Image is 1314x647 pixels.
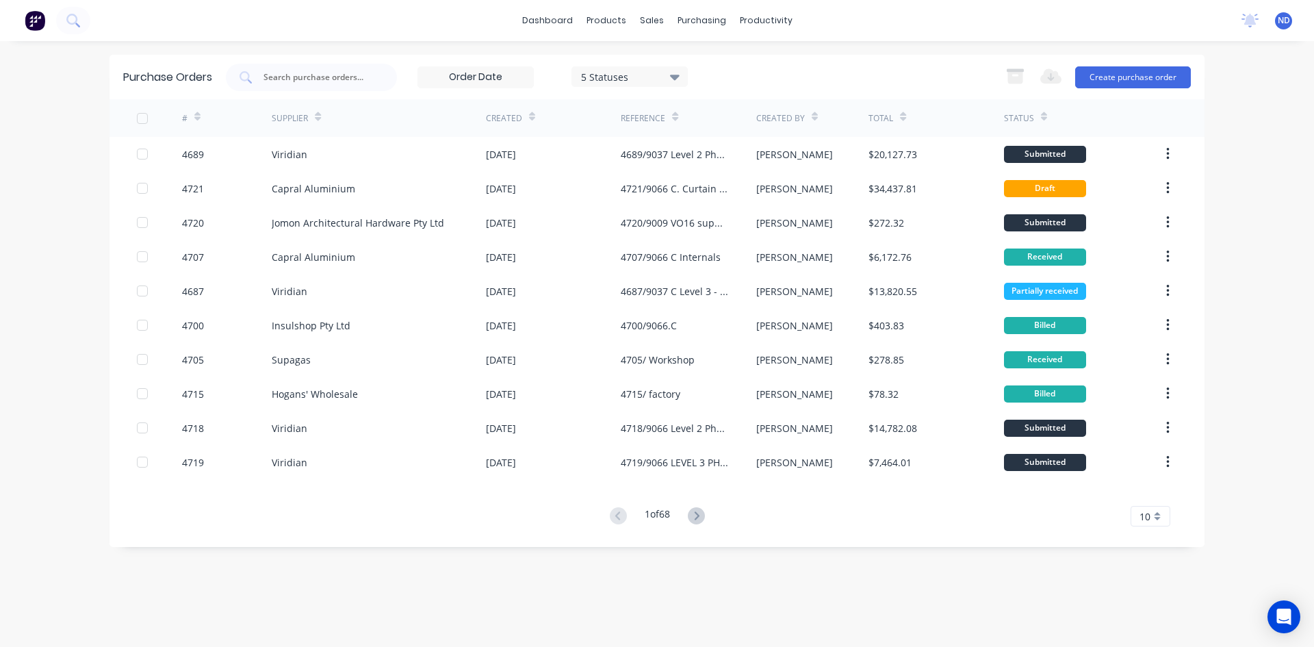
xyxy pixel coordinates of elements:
div: 4707 [182,250,204,264]
div: 5 Statuses [581,69,679,84]
div: 4689 [182,147,204,162]
div: 4700/9066.C [621,318,677,333]
div: [DATE] [486,147,516,162]
div: 4705/ Workshop [621,353,695,367]
div: products [580,10,633,31]
div: Received [1004,249,1086,266]
img: Factory [25,10,45,31]
div: [PERSON_NAME] [756,181,833,196]
div: [DATE] [486,421,516,435]
div: 4715/ factory [621,387,680,401]
div: Created By [756,112,805,125]
div: Total [868,112,893,125]
div: 4719 [182,455,204,470]
div: $7,464.01 [868,455,912,470]
input: Order Date [418,67,533,88]
div: [PERSON_NAME] [756,147,833,162]
div: Viridian [272,455,307,470]
div: Created [486,112,522,125]
div: Submitted [1004,214,1086,231]
div: [DATE] [486,387,516,401]
div: $14,782.08 [868,421,917,435]
div: [PERSON_NAME] [756,455,833,470]
span: 10 [1139,509,1150,524]
span: ND [1278,14,1290,27]
div: Received [1004,351,1086,368]
div: [DATE] [486,318,516,333]
div: Billed [1004,317,1086,334]
div: 1 of 68 [645,507,670,527]
div: purchasing [671,10,733,31]
div: Hogans' Wholesale [272,387,358,401]
div: 4721 [182,181,204,196]
div: [PERSON_NAME] [756,216,833,230]
div: Reference [621,112,665,125]
div: Submitted [1004,454,1086,471]
div: [DATE] [486,250,516,264]
div: 4718/9066 Level 2 Phase 1 [621,421,728,435]
div: $272.32 [868,216,904,230]
div: Supplier [272,112,308,125]
div: 4719/9066 LEVEL 3 PHASE 1 [621,455,728,470]
div: $78.32 [868,387,899,401]
div: Supagas [272,353,311,367]
div: Insulshop Pty Ltd [272,318,350,333]
div: [PERSON_NAME] [756,353,833,367]
div: 4715 [182,387,204,401]
div: $34,437.81 [868,181,917,196]
div: [DATE] [486,455,516,470]
div: 4718 [182,421,204,435]
div: [PERSON_NAME] [756,284,833,299]
div: $278.85 [868,353,904,367]
div: [DATE] [486,353,516,367]
div: productivity [733,10,799,31]
button: Create purchase order [1075,66,1191,88]
div: 4721/9066 C. Curtain Wall [621,181,728,196]
div: 4687/9037 C Level 3 - Phase 1-Rev 1 [621,284,728,299]
div: [PERSON_NAME] [756,318,833,333]
div: 4687 [182,284,204,299]
div: # [182,112,188,125]
div: Open Intercom Messenger [1267,600,1300,633]
div: Status [1004,112,1034,125]
div: Jomon Architectural Hardware Pty Ltd [272,216,444,230]
div: Capral Aluminium [272,250,355,264]
div: [PERSON_NAME] [756,387,833,401]
a: dashboard [515,10,580,31]
div: Submitted [1004,146,1086,163]
div: 4705 [182,353,204,367]
div: $13,820.55 [868,284,917,299]
div: [PERSON_NAME] [756,421,833,435]
div: Viridian [272,147,307,162]
div: Capral Aluminium [272,181,355,196]
div: $403.83 [868,318,904,333]
input: Search purchase orders... [262,71,376,84]
div: 4689/9037 Level 2 Phase 1 Rev 1 [621,147,728,162]
div: $20,127.73 [868,147,917,162]
div: [PERSON_NAME] [756,250,833,264]
div: Billed [1004,385,1086,403]
div: 4707/9066 C Internals [621,250,721,264]
div: 4700 [182,318,204,333]
div: [DATE] [486,181,516,196]
div: [DATE] [486,284,516,299]
div: $6,172.76 [868,250,912,264]
div: 4720 [182,216,204,230]
div: Viridian [272,421,307,435]
div: Submitted [1004,420,1086,437]
div: Partially received [1004,283,1086,300]
div: Viridian [272,284,307,299]
div: [DATE] [486,216,516,230]
div: Draft [1004,180,1086,197]
div: 4720/9009 VO16 supply and install [621,216,728,230]
div: Purchase Orders [123,69,212,86]
div: sales [633,10,671,31]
